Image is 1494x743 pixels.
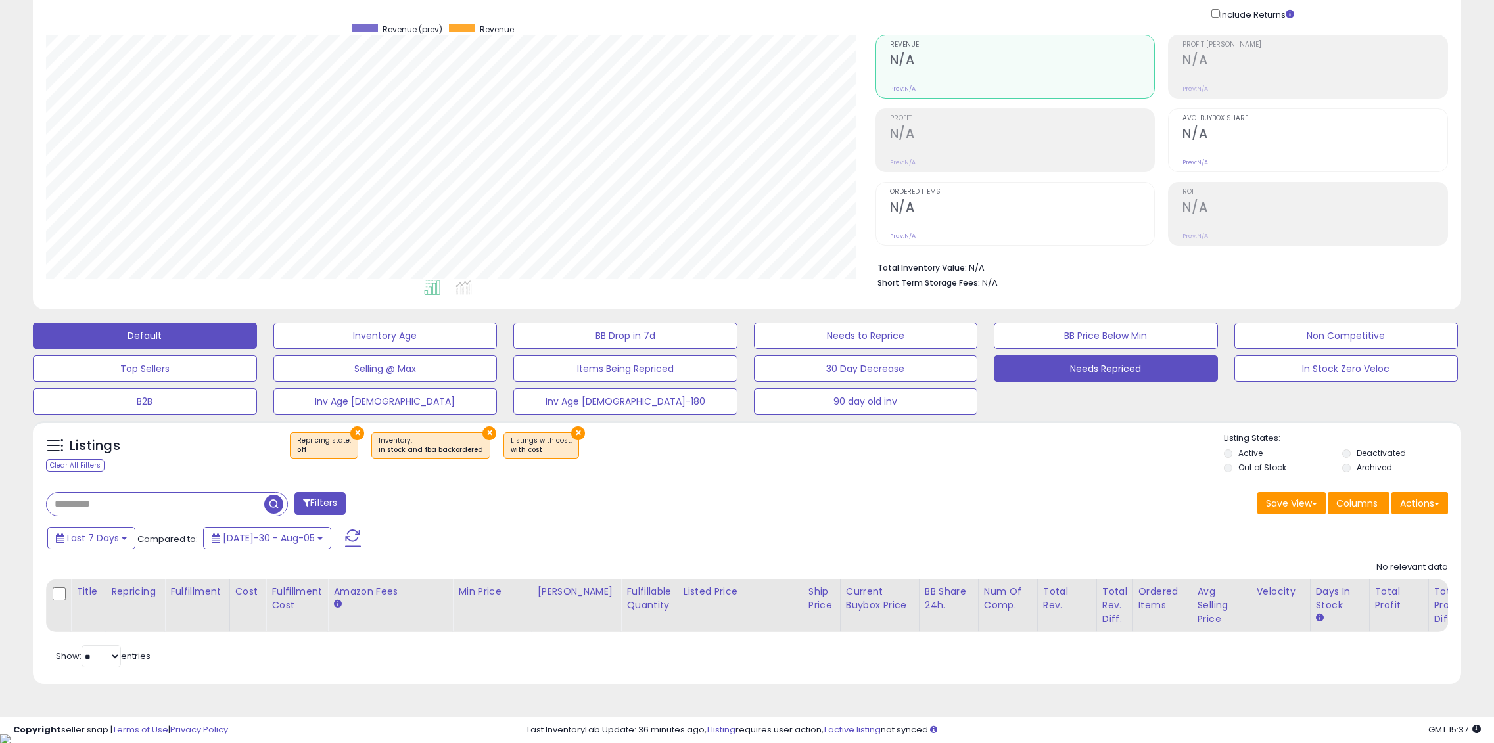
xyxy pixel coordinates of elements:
button: Default [33,323,257,349]
label: Deactivated [1357,447,1406,459]
button: × [350,426,364,440]
b: Total Inventory Value: [877,262,967,273]
div: Ordered Items [1138,585,1186,612]
span: Profit [890,115,1155,122]
span: N/A [982,277,998,289]
button: Top Sellers [33,355,257,382]
div: Total Profit [1375,585,1423,612]
button: Save View [1257,492,1326,514]
span: Revenue [890,41,1155,49]
h2: N/A [890,53,1155,70]
div: Last InventoryLab Update: 36 minutes ago, requires user action, not synced. [527,724,1481,736]
div: Total Rev. Diff. [1102,585,1127,626]
small: Amazon Fees. [333,598,341,610]
div: Listed Price [684,585,797,598]
a: 1 listing [707,723,735,736]
h2: N/A [1182,53,1447,70]
div: Amazon Fees [333,585,447,598]
div: [PERSON_NAME] [537,585,615,598]
span: Show: entries [56,650,151,662]
button: B2B [33,388,257,415]
div: Fulfillment [170,585,223,598]
button: Last 7 Days [47,527,135,549]
small: Prev: N/A [890,232,916,240]
span: ROI [1182,189,1447,196]
button: BB Drop in 7d [513,323,737,349]
span: Listings with cost : [511,436,572,455]
button: BB Price Below Min [994,323,1218,349]
h2: N/A [890,200,1155,217]
div: off [297,445,351,455]
button: × [482,426,496,440]
h5: Listings [70,437,120,455]
span: [DATE]-30 - Aug-05 [223,531,315,545]
li: N/A [877,259,1438,275]
button: Actions [1391,492,1448,514]
span: Columns [1336,497,1378,510]
small: Days In Stock. [1316,612,1324,624]
a: Privacy Policy [170,723,228,736]
small: Prev: N/A [1182,232,1208,240]
button: Inv Age [DEMOGRAPHIC_DATA] [273,388,498,415]
div: Cost [235,585,261,598]
button: × [571,426,585,440]
label: Out of Stock [1238,462,1286,473]
span: Ordered Items [890,189,1155,196]
p: Listing States: [1224,432,1461,445]
label: Active [1238,447,1263,459]
div: Title [76,585,100,598]
h2: N/A [890,126,1155,144]
span: Compared to: [137,533,198,545]
small: Prev: N/A [890,158,916,166]
h2: N/A [1182,200,1447,217]
a: Terms of Use [112,723,168,736]
div: Num of Comp. [984,585,1032,612]
small: Prev: N/A [1182,158,1208,166]
small: Prev: N/A [1182,85,1208,93]
div: with cost [511,445,572,455]
strong: Copyright [13,723,61,736]
div: Velocity [1257,585,1305,598]
div: Min Price [458,585,526,598]
div: Fulfillment Cost [271,585,322,612]
button: 30 Day Decrease [754,355,978,382]
h2: N/A [1182,126,1447,144]
button: Needs Repriced [994,355,1218,382]
span: Profit [PERSON_NAME] [1182,41,1447,49]
button: Needs to Reprice [754,323,978,349]
div: Fulfillable Quantity [626,585,672,612]
button: 90 day old inv [754,388,978,415]
span: Avg. Buybox Share [1182,115,1447,122]
div: Days In Stock [1316,585,1364,612]
div: Include Returns [1202,7,1310,22]
button: In Stock Zero Veloc [1234,355,1459,382]
button: Items Being Repriced [513,355,737,382]
div: Clear All Filters [46,459,105,472]
span: Revenue (prev) [383,24,442,35]
a: 1 active listing [824,723,881,736]
div: Current Buybox Price [846,585,914,612]
button: Selling @ Max [273,355,498,382]
b: Short Term Storage Fees: [877,277,980,288]
div: Total Profit Diff. [1434,585,1460,626]
div: Ship Price [808,585,835,612]
span: Inventory : [379,436,483,455]
div: No relevant data [1376,561,1448,574]
div: BB Share 24h. [925,585,973,612]
div: Total Rev. [1043,585,1091,612]
div: seller snap | | [13,724,228,736]
button: Inventory Age [273,323,498,349]
button: Inv Age [DEMOGRAPHIC_DATA]-180 [513,388,737,415]
button: Non Competitive [1234,323,1459,349]
div: Avg Selling Price [1198,585,1246,626]
label: Archived [1357,462,1392,473]
div: in stock and fba backordered [379,445,483,455]
button: [DATE]-30 - Aug-05 [203,527,331,549]
button: Filters [294,492,346,515]
div: Repricing [111,585,159,598]
button: Columns [1328,492,1389,514]
span: Repricing state : [297,436,351,455]
small: Prev: N/A [890,85,916,93]
span: 2025-08-13 15:37 GMT [1428,723,1481,736]
span: Revenue [480,24,514,35]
